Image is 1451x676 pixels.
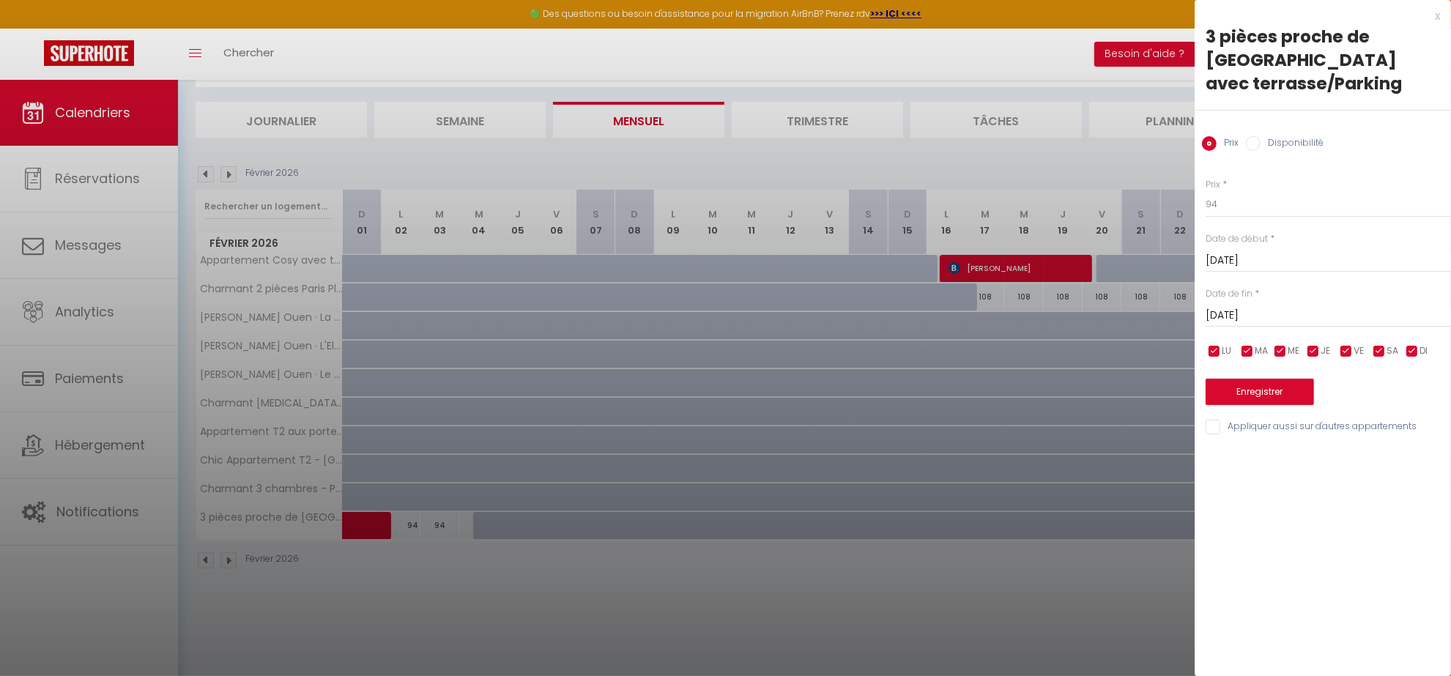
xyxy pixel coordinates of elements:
[1255,344,1268,358] span: MA
[1420,344,1428,358] span: DI
[1217,136,1239,152] label: Prix
[1195,7,1440,25] div: x
[1206,25,1440,95] div: 3 pièces proche de [GEOGRAPHIC_DATA] avec terrasse/Parking
[1222,344,1231,358] span: LU
[1261,136,1324,152] label: Disponibilité
[1354,344,1364,358] span: VE
[1206,232,1268,246] label: Date de début
[1321,344,1330,358] span: JE
[1206,379,1314,405] button: Enregistrer
[1206,287,1253,301] label: Date de fin
[1387,344,1398,358] span: SA
[1288,344,1299,358] span: ME
[1206,178,1220,192] label: Prix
